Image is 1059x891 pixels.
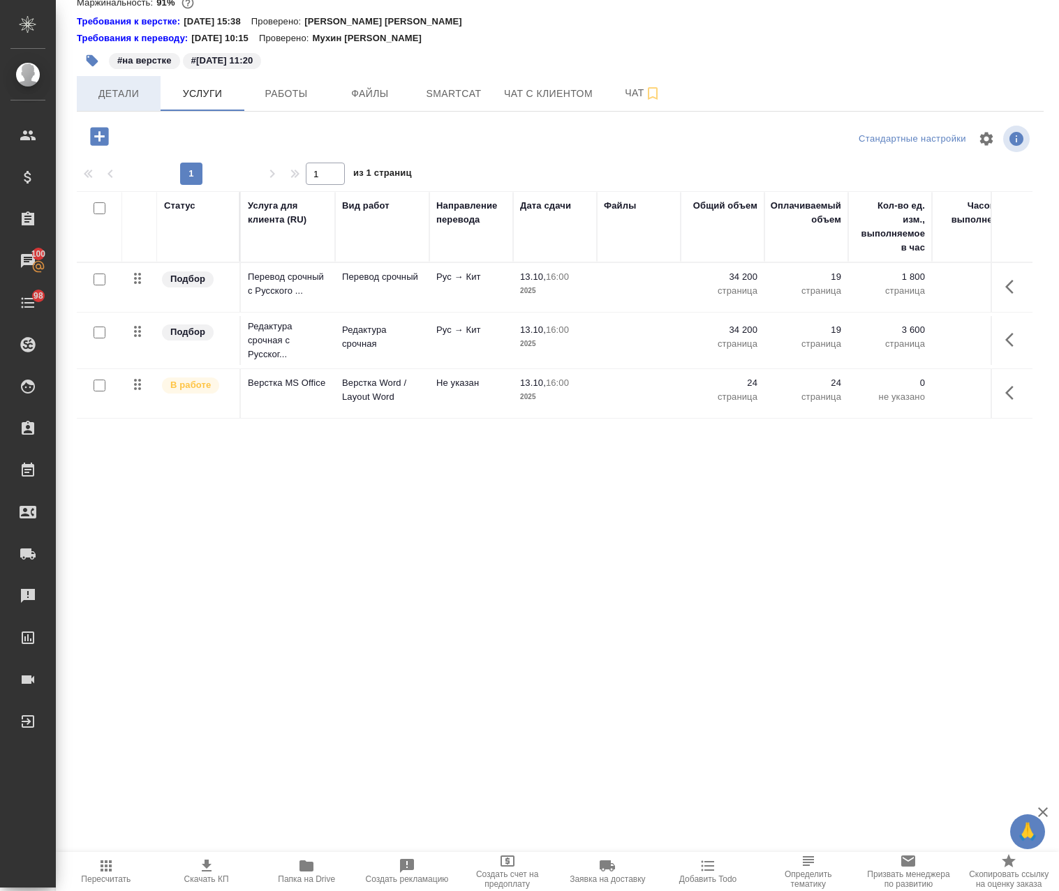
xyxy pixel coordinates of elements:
p: 24 [688,376,757,390]
div: Оплачиваемый объем [771,199,841,227]
span: Определить тематику [767,869,850,889]
span: Создать рекламацию [366,874,449,884]
button: 🙏 [1010,814,1045,849]
p: 13.10, [520,377,546,388]
span: Услуги [169,85,236,103]
button: Создать счет на предоплату [457,852,558,891]
span: 10.10.2025 11:20 [182,54,263,66]
span: Чат [609,84,676,102]
p: Мухин [PERSON_NAME] [312,31,432,45]
a: Требования к верстке: [77,15,184,29]
div: split button [855,128,970,150]
p: 13.10, [520,324,546,335]
p: [DATE] 15:38 [184,15,251,29]
button: Добавить тэг [77,45,108,76]
button: Скопировать ссылку на оценку заказа [958,852,1059,891]
p: Рус → Кит [436,270,506,284]
div: Общий объем [693,199,757,213]
p: Подбор [170,272,205,286]
p: страница [771,284,841,298]
div: Вид работ [342,199,390,213]
button: Создать рекламацию [357,852,457,891]
button: Заявка на доставку [558,852,658,891]
span: Создать счет на предоплату [466,869,549,889]
td: 0 [932,369,1016,418]
div: Часов на выполнение [939,199,1009,227]
p: страница [771,337,841,351]
span: 100 [23,247,54,261]
button: Показать кнопки [997,270,1030,304]
button: Скачать КП [156,852,257,891]
p: 16:00 [546,271,569,282]
button: Пересчитать [56,852,156,891]
p: Перевод срочный [342,270,422,284]
p: [PERSON_NAME] [PERSON_NAME] [304,15,473,29]
p: Редактура срочная с Русског... [248,320,328,361]
p: В работе [170,378,211,392]
button: Добавить Todo [658,852,758,891]
p: Верстка MS Office [248,376,328,390]
div: Направление перевода [436,199,506,227]
p: #на верстке [117,54,172,68]
p: Перевод срочный с Русского ... [248,270,328,298]
p: 2025 [520,390,590,404]
div: Кол-во ед. изм., выполняемое в час [855,199,925,255]
p: [DATE] 10:15 [191,31,259,45]
p: Подбор [170,325,205,339]
p: Рус → Кит [436,323,506,337]
a: Требования к переводу: [77,31,191,45]
div: Файлы [604,199,636,213]
p: страница [688,390,757,404]
span: Чат с клиентом [504,85,593,103]
p: Не указан [436,376,506,390]
p: Редактура срочная [342,323,422,351]
p: 34 200 [688,270,757,284]
div: Нажми, чтобы открыть папку с инструкцией [77,15,184,29]
p: страница [688,284,757,298]
button: Определить тематику [758,852,859,891]
p: Верстка Word / Layout Word [342,376,422,404]
span: Посмотреть информацию [1003,126,1032,152]
span: 98 [25,289,52,303]
span: на верстке [108,54,182,66]
span: Работы [253,85,320,103]
div: Статус [164,199,195,213]
p: 34 200 [688,323,757,337]
span: Призвать менеджера по развитию [867,869,951,889]
div: Услуга для клиента (RU) [248,199,328,227]
button: Добавить услугу [80,122,119,151]
span: Заявка на доставку [570,874,645,884]
span: Детали [85,85,152,103]
span: Файлы [336,85,403,103]
button: Папка на Drive [256,852,357,891]
button: Показать кнопки [997,376,1030,410]
p: страница [688,337,757,351]
p: 2025 [520,284,590,298]
a: 100 [3,244,52,278]
p: 13.10, [520,271,546,282]
p: не указано [855,390,925,404]
a: 98 [3,285,52,320]
span: из 1 страниц [353,165,412,185]
svg: Подписаться [644,85,661,102]
td: 19 [932,263,1016,312]
p: 2025 [520,337,590,351]
p: 24 [771,376,841,390]
p: страница [855,284,925,298]
div: Дата сдачи [520,199,571,213]
p: Проверено: [251,15,305,29]
p: #[DATE] 11:20 [191,54,253,68]
p: 19 [771,270,841,284]
button: Показать кнопки [997,323,1030,357]
p: 1 800 [855,270,925,284]
td: 9.5 [932,316,1016,365]
span: Скачать КП [184,874,229,884]
span: Скопировать ссылку на оценку заказа [967,869,1051,889]
span: Папка на Drive [278,874,335,884]
span: Настроить таблицу [970,122,1003,156]
p: страница [771,390,841,404]
span: Добавить Todo [679,874,736,884]
p: 0 [855,376,925,390]
p: 19 [771,323,841,337]
p: страница [855,337,925,351]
